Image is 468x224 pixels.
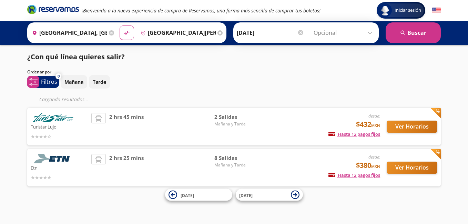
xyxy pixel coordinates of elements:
img: Etn [31,154,75,163]
span: $432 [356,119,380,130]
button: Mañana [61,75,87,89]
span: Hasta 12 pagos fijos [328,131,380,137]
span: 0 [58,73,60,79]
i: Brand Logo [27,4,79,14]
button: Buscar [386,22,441,43]
small: MXN [371,164,380,169]
p: Tarde [93,78,106,85]
span: $380 [356,160,380,171]
input: Buscar Destino [138,24,216,41]
p: Ordenar por [27,69,51,75]
em: desde: [368,154,380,160]
p: Filtros [41,78,57,86]
p: ¿Con qué línea quieres salir? [27,52,125,62]
span: Hasta 12 pagos fijos [328,172,380,178]
span: Mañana y Tarde [214,162,263,168]
span: 8 Salidas [214,154,263,162]
span: 2 hrs 25 mins [109,154,144,181]
button: Ver Horarios [387,121,437,133]
span: 2 hrs 45 mins [109,113,144,140]
input: Buscar Origen [29,24,107,41]
p: Etn [31,163,88,172]
em: ¡Bienvenido a la nueva experiencia de compra de Reservamos, una forma más sencilla de comprar tus... [82,7,321,14]
small: MXN [371,123,380,128]
span: 2 Salidas [214,113,263,121]
p: Turistar Lujo [31,122,88,131]
button: English [432,6,441,15]
span: Iniciar sesión [392,7,424,14]
span: Mañana y Tarde [214,121,263,127]
img: Turistar Lujo [31,113,75,122]
input: Opcional [314,24,375,41]
a: Brand Logo [27,4,79,17]
p: Mañana [64,78,83,85]
button: [DATE] [165,189,232,201]
button: 0Filtros [27,76,59,88]
button: Tarde [89,75,110,89]
button: [DATE] [236,189,303,201]
span: [DATE] [181,192,194,198]
span: [DATE] [239,192,253,198]
button: Ver Horarios [387,162,437,174]
em: Cargando resultados ... [39,96,89,103]
em: desde: [368,113,380,119]
input: Elegir Fecha [237,24,304,41]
